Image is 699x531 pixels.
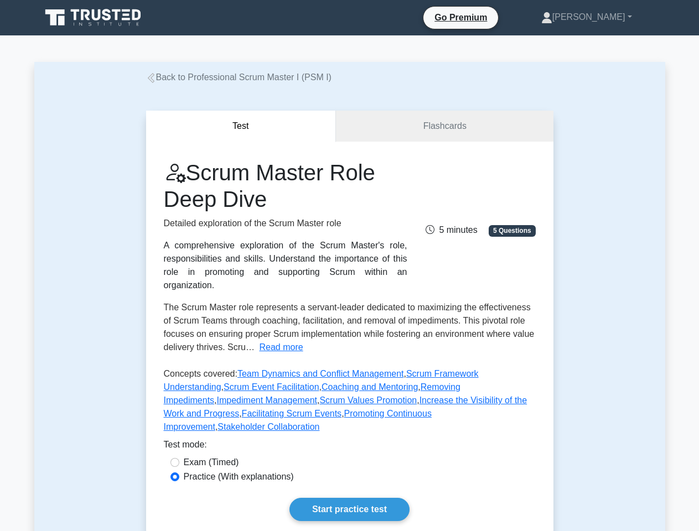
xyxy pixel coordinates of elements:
[164,217,407,230] p: Detailed exploration of the Scrum Master role
[184,456,239,469] label: Exam (Timed)
[164,438,536,456] div: Test mode:
[146,72,332,82] a: Back to Professional Scrum Master I (PSM I)
[242,409,342,418] a: Facilitating Scrum Events
[336,111,553,142] a: Flashcards
[164,159,407,212] h1: Scrum Master Role Deep Dive
[164,303,535,352] span: The Scrum Master role represents a servant-leader dedicated to maximizing the effectiveness of Sc...
[515,6,659,28] a: [PERSON_NAME]
[289,498,410,521] a: Start practice test
[237,369,404,378] a: Team Dynamics and Conflict Management
[322,382,418,392] a: Coaching and Mentoring
[319,395,417,405] a: Scrum Values Promotion
[164,239,407,292] div: A comprehensive exploration of the Scrum Master's role, responsibilities and skills. Understand t...
[217,395,317,405] a: Impediment Management
[259,341,303,354] button: Read more
[164,369,479,392] a: Scrum Framework Understanding
[218,422,319,431] a: Stakeholder Collaboration
[489,225,535,236] span: 5 Questions
[146,111,336,142] button: Test
[164,367,536,438] p: Concepts covered: , , , , , , , , , ,
[184,470,294,483] label: Practice (With explanations)
[426,225,477,235] span: 5 minutes
[224,382,319,392] a: Scrum Event Facilitation
[428,11,494,24] a: Go Premium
